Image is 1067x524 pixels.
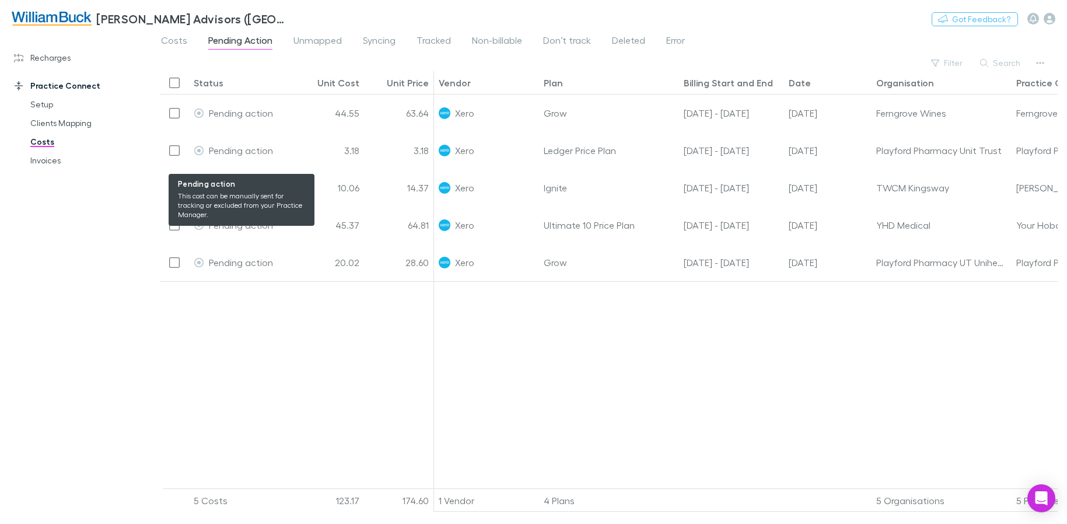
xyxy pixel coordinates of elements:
div: YHD Medical [876,207,1007,243]
div: 1 Vendor [434,489,539,512]
div: 63.64 [364,95,434,132]
img: Xero's Logo [439,107,450,119]
div: Plan [544,77,563,89]
div: 28.60 [364,244,434,281]
div: 23 May - 22 Jun 25 [679,95,784,132]
span: Xero [455,169,474,206]
span: Xero [455,207,474,243]
a: Clients Mapping [19,114,157,132]
div: Ferngrove Wines [876,95,1007,131]
span: Error [666,34,685,50]
span: Pending action [209,107,273,118]
span: Deleted [612,34,645,50]
span: Pending action [209,145,273,156]
div: Unit Price [387,77,429,89]
div: 174.60 [364,489,434,512]
div: 123.17 [294,489,364,512]
img: Xero's Logo [439,182,450,194]
span: Pending action [209,182,273,193]
div: 23 Aug 2025 [784,244,872,281]
img: Xero's Logo [439,257,450,268]
div: 20.02 [294,244,364,281]
h3: [PERSON_NAME] Advisors ([GEOGRAPHIC_DATA]) Pty Ltd [96,12,289,26]
div: 3.18 [364,132,434,169]
div: 3.18 [294,132,364,169]
div: 09 Aug - 22 Aug 25 [679,169,784,207]
span: Pending action [209,219,273,230]
div: Date [789,77,811,89]
span: Pending action [209,257,273,268]
span: Costs [161,34,187,50]
div: 5 Organisations [872,489,1012,512]
span: Syncing [363,34,396,50]
a: Costs [19,132,157,151]
div: 5 Costs [189,489,294,512]
div: 10.06 [294,169,364,207]
button: Filter [925,56,970,70]
a: Setup [19,95,157,114]
div: Grow [539,244,679,281]
a: Invoices [19,151,157,170]
div: Vendor [439,77,471,89]
img: Xero's Logo [439,145,450,156]
div: 45.37 [294,207,364,244]
img: Xero's Logo [439,219,450,231]
span: Xero [455,95,474,131]
span: Pending Action [208,34,272,50]
div: Organisation [876,77,934,89]
div: Ledger Price Plan [539,132,679,169]
button: Search [974,56,1027,70]
a: Practice Connect [2,76,157,95]
div: 44.55 [294,95,364,132]
span: Don’t track [543,34,591,50]
div: 10 Aug - 22 Aug 25 [679,244,784,281]
div: 23 Jun 2025 [784,132,872,169]
div: Playford Pharmacy Unit Trust [876,132,1007,169]
a: [PERSON_NAME] Advisors ([GEOGRAPHIC_DATA]) Pty Ltd [5,5,296,33]
div: Status [194,77,223,89]
a: Recharges [2,48,157,67]
span: Xero [455,244,474,281]
div: 4 Plans [539,489,679,512]
div: 14.37 [364,169,434,207]
img: William Buck Advisors (WA) Pty Ltd's Logo [12,12,92,26]
span: Xero [455,132,474,169]
div: Grow [539,95,679,132]
div: 23 Jun 2025 [784,95,872,132]
span: Non-billable [472,34,522,50]
div: 06 Aug - 22 Aug 25 [679,207,784,244]
button: Got Feedback? [932,12,1018,26]
div: 23 Aug 2025 [784,207,872,244]
div: 23 May - 22 Jun 25 [679,132,784,169]
div: Ignite [539,169,679,207]
div: Open Intercom Messenger [1027,484,1055,512]
div: Billing Start and End [684,77,773,89]
span: Unmapped [293,34,342,50]
div: Playford Pharmacy UT Unihealth [876,244,1007,281]
div: 64.81 [364,207,434,244]
div: Unit Cost [317,77,359,89]
span: Tracked [417,34,451,50]
div: 23 Aug 2025 [784,169,872,207]
div: Ultimate 10 Price Plan [539,207,679,244]
div: TWCM Kingsway [876,169,1007,206]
